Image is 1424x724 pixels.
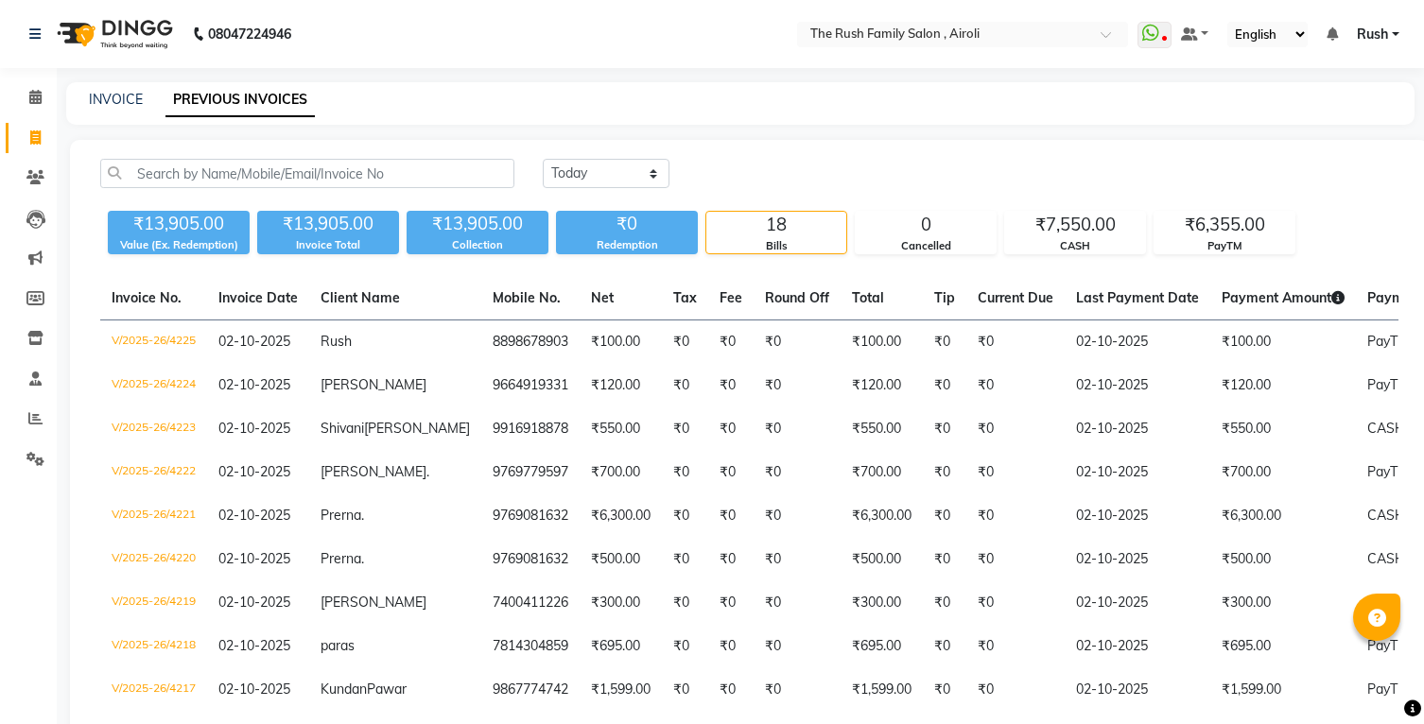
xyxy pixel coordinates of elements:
td: ₹0 [923,407,966,451]
td: ₹0 [708,581,754,625]
span: Rush [1357,25,1388,44]
td: ₹300.00 [841,581,923,625]
td: 9916918878 [481,407,580,451]
td: ₹0 [662,320,708,365]
td: ₹100.00 [1210,320,1356,365]
td: ₹1,599.00 [1210,668,1356,712]
td: ₹0 [662,407,708,451]
span: . [361,550,364,567]
td: ₹550.00 [841,407,923,451]
span: Total [852,289,884,306]
td: V/2025-26/4219 [100,581,207,625]
td: ₹120.00 [1210,364,1356,407]
td: ₹0 [662,625,708,668]
td: 02-10-2025 [1065,538,1210,581]
td: ₹0 [966,494,1065,538]
td: 02-10-2025 [1065,581,1210,625]
td: ₹1,599.00 [841,668,923,712]
td: ₹0 [708,320,754,365]
td: ₹550.00 [580,407,662,451]
td: ₹0 [662,494,708,538]
td: ₹695.00 [1210,625,1356,668]
td: ₹0 [662,538,708,581]
span: PayTM [1367,333,1409,350]
span: 02-10-2025 [218,376,290,393]
span: [PERSON_NAME] [364,420,470,437]
span: Payment Amount [1222,289,1345,306]
td: ₹500.00 [841,538,923,581]
td: 02-10-2025 [1065,668,1210,712]
span: Net [591,289,614,306]
span: Tip [934,289,955,306]
input: Search by Name/Mobile/Email/Invoice No [100,159,514,188]
td: ₹0 [662,364,708,407]
td: ₹0 [708,364,754,407]
td: ₹0 [966,625,1065,668]
td: 8898678903 [481,320,580,365]
td: 9664919331 [481,364,580,407]
td: 02-10-2025 [1065,407,1210,451]
td: ₹0 [966,364,1065,407]
span: 02-10-2025 [218,420,290,437]
span: . [426,463,429,480]
div: CASH [1005,238,1145,254]
span: Client Name [321,289,400,306]
td: V/2025-26/4222 [100,451,207,494]
td: ₹120.00 [580,364,662,407]
td: ₹0 [708,668,754,712]
div: ₹0 [556,211,698,237]
div: Collection [407,237,548,253]
span: PayTM [1367,594,1409,611]
td: ₹0 [754,320,841,365]
td: ₹500.00 [1210,538,1356,581]
td: ₹1,599.00 [580,668,662,712]
span: CASH [1367,550,1405,567]
td: V/2025-26/4218 [100,625,207,668]
div: ₹6,355.00 [1155,212,1294,238]
span: . [361,507,364,524]
span: KundanPawar [321,681,407,698]
span: PayTM [1367,637,1409,654]
td: V/2025-26/4220 [100,538,207,581]
div: Cancelled [856,238,996,254]
span: Last Payment Date [1076,289,1199,306]
div: Redemption [556,237,698,253]
td: 02-10-2025 [1065,320,1210,365]
td: ₹0 [923,451,966,494]
td: ₹0 [754,364,841,407]
td: ₹0 [708,494,754,538]
td: V/2025-26/4217 [100,668,207,712]
span: Invoice Date [218,289,298,306]
td: ₹0 [923,668,966,712]
div: Invoice Total [257,237,399,253]
span: CASH [1367,507,1405,524]
td: ₹0 [754,625,841,668]
td: 7814304859 [481,625,580,668]
span: PayTM [1367,376,1409,393]
td: ₹0 [966,668,1065,712]
iframe: chat widget [1345,648,1405,705]
td: ₹695.00 [841,625,923,668]
td: 9769779597 [481,451,580,494]
span: Rush [321,333,352,350]
td: ₹120.00 [841,364,923,407]
span: Tax [673,289,697,306]
span: Current Due [978,289,1053,306]
span: Invoice No. [112,289,182,306]
td: ₹300.00 [580,581,662,625]
div: ₹13,905.00 [257,211,399,237]
td: ₹0 [923,494,966,538]
span: 02-10-2025 [218,463,290,480]
img: logo [48,8,178,60]
span: 02-10-2025 [218,594,290,611]
div: Bills [706,238,846,254]
td: ₹0 [708,407,754,451]
td: ₹500.00 [580,538,662,581]
b: 08047224946 [208,8,291,60]
td: ₹0 [966,538,1065,581]
td: ₹695.00 [580,625,662,668]
div: ₹13,905.00 [407,211,548,237]
span: 02-10-2025 [218,681,290,698]
span: 02-10-2025 [218,507,290,524]
a: INVOICE [89,91,143,108]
